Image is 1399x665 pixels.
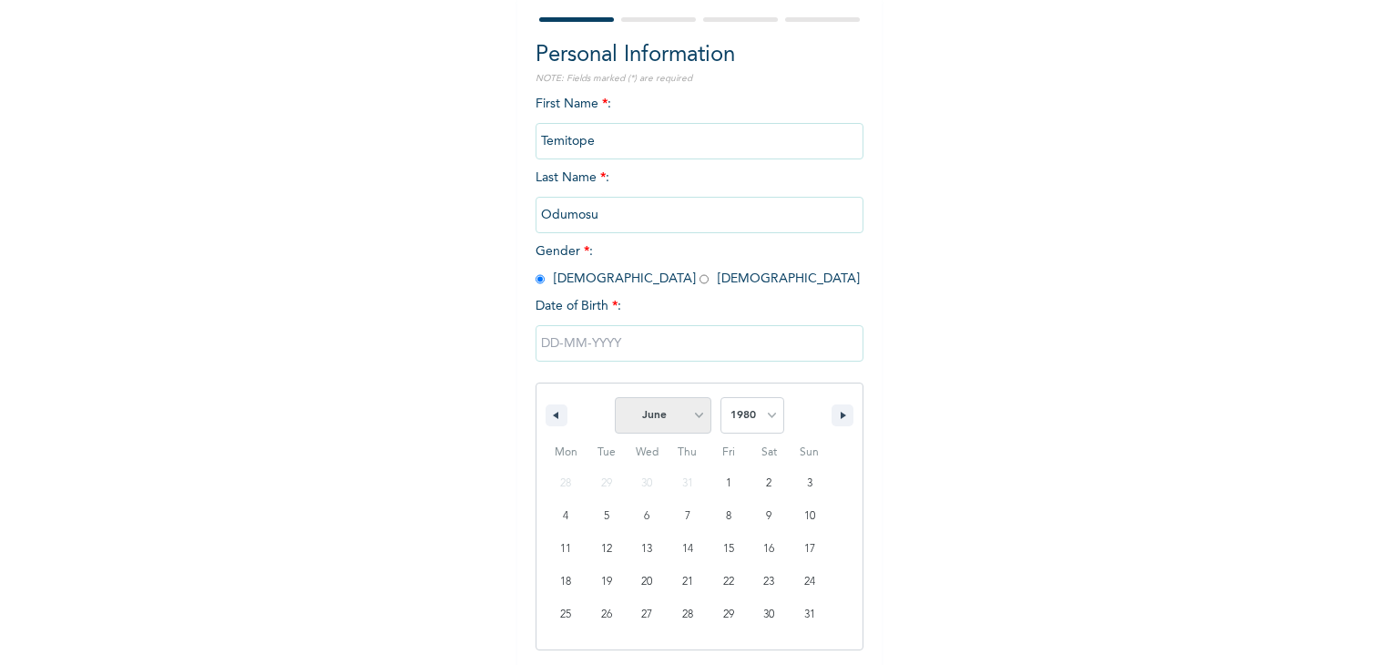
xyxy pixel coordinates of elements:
span: 7 [685,500,690,533]
span: Tue [587,438,628,467]
button: 28 [668,598,709,631]
span: 1 [726,467,731,500]
button: 5 [587,500,628,533]
span: Sat [749,438,790,467]
span: 15 [723,533,734,566]
span: 14 [682,533,693,566]
button: 12 [587,533,628,566]
button: 16 [749,533,790,566]
button: 25 [546,598,587,631]
span: 6 [644,500,649,533]
span: 2 [766,467,771,500]
span: 17 [804,533,815,566]
button: 2 [749,467,790,500]
span: Gender : [DEMOGRAPHIC_DATA] [DEMOGRAPHIC_DATA] [536,245,860,285]
button: 6 [627,500,668,533]
button: 20 [627,566,668,598]
span: Thu [668,438,709,467]
button: 24 [789,566,830,598]
span: Last Name : [536,171,863,221]
span: 5 [604,500,609,533]
span: 26 [601,598,612,631]
input: Enter your last name [536,197,863,233]
span: 27 [641,598,652,631]
span: 20 [641,566,652,598]
button: 3 [789,467,830,500]
span: 12 [601,533,612,566]
button: 26 [587,598,628,631]
button: 31 [789,598,830,631]
button: 10 [789,500,830,533]
button: 4 [546,500,587,533]
span: 22 [723,566,734,598]
span: 11 [560,533,571,566]
button: 7 [668,500,709,533]
button: 23 [749,566,790,598]
input: DD-MM-YYYY [536,325,863,362]
button: 15 [708,533,749,566]
button: 21 [668,566,709,598]
button: 29 [708,598,749,631]
input: Enter your first name [536,123,863,159]
span: 16 [763,533,774,566]
span: 21 [682,566,693,598]
button: 18 [546,566,587,598]
h2: Personal Information [536,39,863,72]
button: 9 [749,500,790,533]
button: 30 [749,598,790,631]
button: 11 [546,533,587,566]
span: Sun [789,438,830,467]
span: 23 [763,566,774,598]
span: 8 [726,500,731,533]
p: NOTE: Fields marked (*) are required [536,72,863,86]
span: Wed [627,438,668,467]
button: 1 [708,467,749,500]
span: 4 [563,500,568,533]
span: 13 [641,533,652,566]
button: 17 [789,533,830,566]
span: 24 [804,566,815,598]
span: 3 [807,467,812,500]
span: Mon [546,438,587,467]
span: First Name : [536,97,863,148]
button: 27 [627,598,668,631]
button: 14 [668,533,709,566]
span: 10 [804,500,815,533]
span: 29 [723,598,734,631]
button: 8 [708,500,749,533]
span: 19 [601,566,612,598]
button: 19 [587,566,628,598]
span: 25 [560,598,571,631]
span: 31 [804,598,815,631]
button: 22 [708,566,749,598]
span: 9 [766,500,771,533]
span: 30 [763,598,774,631]
span: 18 [560,566,571,598]
span: Fri [708,438,749,467]
span: 28 [682,598,693,631]
span: Date of Birth : [536,297,621,316]
button: 13 [627,533,668,566]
